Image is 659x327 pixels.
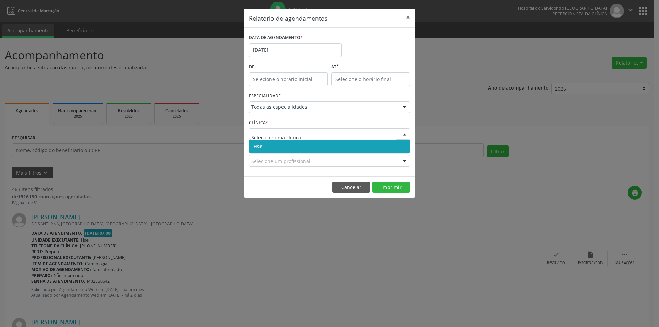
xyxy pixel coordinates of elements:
[249,118,268,128] label: CLÍNICA
[249,72,328,86] input: Selecione o horário inicial
[249,33,303,43] label: DATA DE AGENDAMENTO
[251,157,310,165] span: Selecione um profissional
[401,9,415,26] button: Close
[253,143,262,150] span: Hse
[251,131,396,144] input: Selecione uma clínica
[249,91,281,102] label: ESPECIALIDADE
[331,62,410,72] label: ATÉ
[372,182,410,193] button: Imprimir
[249,62,328,72] label: De
[331,72,410,86] input: Selecione o horário final
[249,43,342,57] input: Selecione uma data ou intervalo
[251,104,396,110] span: Todas as especialidades
[332,182,370,193] button: Cancelar
[249,14,327,23] h5: Relatório de agendamentos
